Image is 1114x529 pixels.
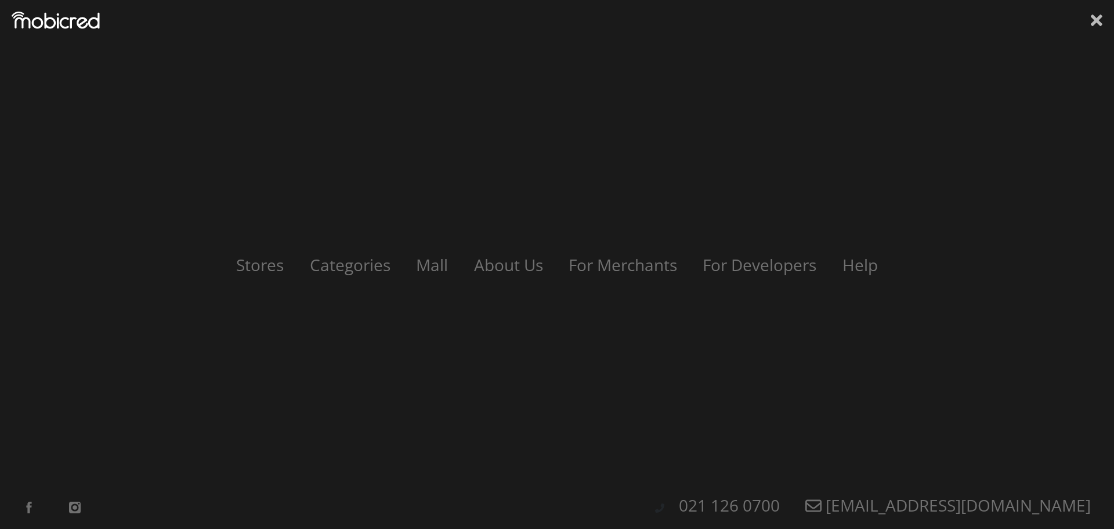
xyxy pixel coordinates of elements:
a: Stores [225,254,295,276]
a: About Us [462,254,555,276]
a: [EMAIL_ADDRESS][DOMAIN_NAME] [794,494,1102,516]
a: 021 126 0700 [667,494,791,516]
a: For Merchants [557,254,689,276]
a: For Developers [691,254,828,276]
a: Mall [404,254,460,276]
a: Categories [298,254,402,276]
img: Mobicred [12,12,100,29]
a: Help [831,254,889,276]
